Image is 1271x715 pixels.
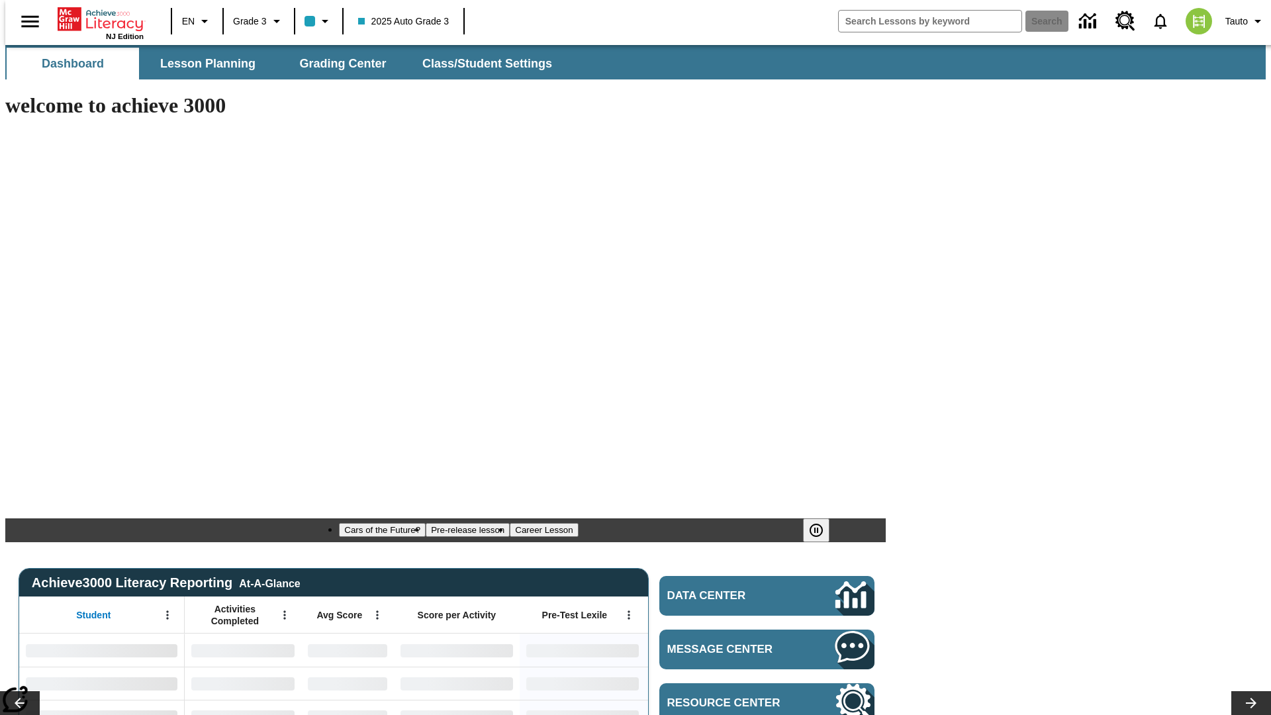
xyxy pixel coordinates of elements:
div: At-A-Glance [239,575,300,590]
button: Lesson Planning [142,48,274,79]
div: No Data, [185,667,301,700]
span: NJ Edition [106,32,144,40]
a: Data Center [1071,3,1107,40]
span: Grading Center [299,56,386,71]
span: Score per Activity [418,609,496,621]
button: Slide 1 Cars of the Future? [339,523,426,537]
a: Home [58,6,144,32]
button: Class color is light blue. Change class color [299,9,338,33]
span: Tauto [1225,15,1248,28]
div: Home [58,5,144,40]
div: SubNavbar [5,45,1266,79]
button: Open Menu [275,605,295,625]
div: No Data, [185,634,301,667]
button: Open Menu [619,605,639,625]
button: Slide 2 Pre-release lesson [426,523,510,537]
button: Select a new avatar [1178,4,1220,38]
button: Open side menu [11,2,50,41]
span: Pre-Test Lexile [542,609,608,621]
div: SubNavbar [5,48,564,79]
button: Class/Student Settings [412,48,563,79]
a: Data Center [659,576,874,616]
button: Open Menu [367,605,387,625]
img: avatar image [1186,8,1212,34]
button: Lesson carousel, Next [1231,691,1271,715]
div: No Data, [301,667,394,700]
button: Profile/Settings [1220,9,1271,33]
span: Grade 3 [233,15,267,28]
a: Notifications [1143,4,1178,38]
div: Pause [803,518,843,542]
button: Dashboard [7,48,139,79]
div: No Data, [301,634,394,667]
button: Grading Center [277,48,409,79]
button: Grade: Grade 3, Select a grade [228,9,290,33]
button: Slide 3 Career Lesson [510,523,578,537]
a: Message Center [659,630,874,669]
span: 2025 Auto Grade 3 [358,15,449,28]
button: Open Menu [158,605,177,625]
span: Data Center [667,589,791,602]
span: Resource Center [667,696,796,710]
span: Lesson Planning [160,56,256,71]
button: Pause [803,518,829,542]
span: Student [76,609,111,621]
a: Resource Center, Will open in new tab [1107,3,1143,39]
input: search field [839,11,1021,32]
span: EN [182,15,195,28]
span: Class/Student Settings [422,56,552,71]
span: Activities Completed [191,603,279,627]
h1: welcome to achieve 3000 [5,93,886,118]
span: Avg Score [316,609,362,621]
span: Dashboard [42,56,104,71]
span: Message Center [667,643,796,656]
button: Language: EN, Select a language [176,9,218,33]
span: Achieve3000 Literacy Reporting [32,575,301,591]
